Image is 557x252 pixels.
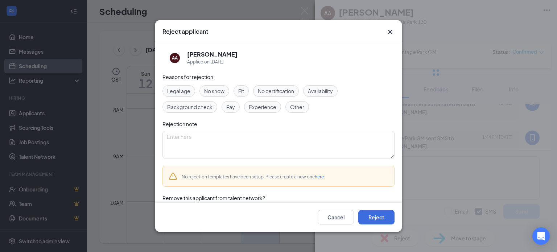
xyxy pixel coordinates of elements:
[258,87,294,95] span: No certification
[172,55,178,61] div: AA
[169,172,177,181] svg: Warning
[318,210,354,224] button: Cancel
[315,174,324,179] a: here
[226,103,235,111] span: Pay
[532,227,550,245] div: Open Intercom Messenger
[167,87,190,95] span: Legal age
[386,28,395,36] button: Close
[386,28,395,36] svg: Cross
[182,174,325,179] span: No rejection templates have been setup. Please create a new one .
[187,58,238,66] div: Applied on [DATE]
[187,50,238,58] h5: [PERSON_NAME]
[358,210,395,224] button: Reject
[249,103,276,111] span: Experience
[162,28,208,36] h3: Reject applicant
[204,87,224,95] span: No show
[162,74,213,80] span: Reasons for rejection
[162,195,265,201] span: Remove this applicant from talent network?
[290,103,304,111] span: Other
[167,103,213,111] span: Background check
[308,87,333,95] span: Availability
[162,121,197,127] span: Rejection note
[238,87,244,95] span: Fit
